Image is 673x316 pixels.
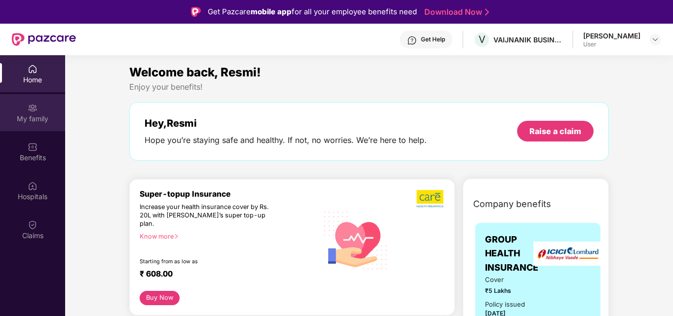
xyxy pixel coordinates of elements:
span: right [174,234,179,239]
span: Welcome back, Resmi! [129,65,261,79]
img: svg+xml;base64,PHN2ZyBpZD0iSG9tZSIgeG1sbnM9Imh0dHA6Ly93d3cudzMub3JnLzIwMDAvc3ZnIiB3aWR0aD0iMjAiIG... [28,64,37,74]
div: Get Help [421,35,445,43]
img: b5dec4f62d2307b9de63beb79f102df3.png [416,189,445,208]
div: Super-topup Insurance [140,189,318,199]
div: Hey, Resmi [145,117,427,129]
div: Raise a claim [529,126,581,137]
div: Increase your health insurance cover by Rs. 20L with [PERSON_NAME]’s super top-up plan. [140,203,275,228]
div: Policy issued [485,299,525,310]
div: Know more [140,233,312,240]
div: VAIJNANIK BUSINESS SOLUTIONS PVT LTD [493,35,562,44]
strong: mobile app [251,7,292,16]
img: insurerLogo [533,242,602,266]
div: ₹ 608.00 [140,269,308,281]
div: Get Pazcare for all your employee benefits need [208,6,417,18]
button: Buy Now [140,291,180,305]
img: svg+xml;base64,PHN2ZyBpZD0iSGVscC0zMngzMiIgeG1sbnM9Imh0dHA6Ly93d3cudzMub3JnLzIwMDAvc3ZnIiB3aWR0aD... [407,35,417,45]
span: Cover [485,275,531,285]
div: User [583,40,640,48]
span: ₹5 Lakhs [485,286,531,295]
span: GROUP HEALTH INSURANCE [485,233,538,275]
img: Stroke [485,7,489,17]
a: Download Now [424,7,486,17]
span: Company benefits [473,197,551,211]
img: svg+xml;base64,PHN2ZyBpZD0iSG9zcGl0YWxzIiB4bWxucz0iaHR0cDovL3d3dy53My5vcmcvMjAwMC9zdmciIHdpZHRoPS... [28,181,37,191]
div: [PERSON_NAME] [583,31,640,40]
img: New Pazcare Logo [12,33,76,46]
div: Starting from as low as [140,258,276,265]
span: V [479,34,486,45]
img: svg+xml;base64,PHN2ZyB4bWxucz0iaHR0cDovL3d3dy53My5vcmcvMjAwMC9zdmciIHhtbG5zOnhsaW5rPSJodHRwOi8vd3... [318,201,394,279]
img: svg+xml;base64,PHN2ZyBpZD0iRHJvcGRvd24tMzJ4MzIiIHhtbG5zPSJodHRwOi8vd3d3LnczLm9yZy8yMDAwL3N2ZyIgd2... [651,35,659,43]
div: Enjoy your benefits! [129,82,609,92]
div: Hope you’re staying safe and healthy. If not, no worries. We’re here to help. [145,135,427,145]
img: Logo [191,7,201,17]
img: svg+xml;base64,PHN2ZyBpZD0iQ2xhaW0iIHhtbG5zPSJodHRwOi8vd3d3LnczLm9yZy8yMDAwL3N2ZyIgd2lkdGg9IjIwIi... [28,220,37,230]
img: svg+xml;base64,PHN2ZyB3aWR0aD0iMjAiIGhlaWdodD0iMjAiIHZpZXdCb3g9IjAgMCAyMCAyMCIgZmlsbD0ibm9uZSIgeG... [28,103,37,113]
img: svg+xml;base64,PHN2ZyBpZD0iQmVuZWZpdHMiIHhtbG5zPSJodHRwOi8vd3d3LnczLm9yZy8yMDAwL3N2ZyIgd2lkdGg9Ij... [28,142,37,152]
